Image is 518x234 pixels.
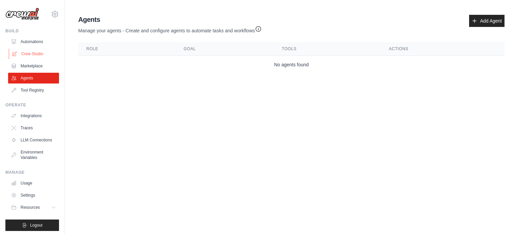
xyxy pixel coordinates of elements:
button: Resources [8,202,59,213]
th: Role [78,42,176,56]
a: Settings [8,190,59,201]
a: Usage [8,178,59,189]
a: Traces [8,123,59,133]
img: Logo [5,8,39,21]
a: Automations [8,36,59,47]
a: Tool Registry [8,85,59,96]
p: Manage your agents - Create and configure agents to automate tasks and workflows [78,24,262,34]
th: Tools [274,42,381,56]
a: Add Agent [469,15,505,27]
span: Logout [30,223,42,228]
span: Resources [21,205,40,210]
td: No agents found [78,56,505,74]
a: Integrations [8,110,59,121]
button: Logout [5,220,59,231]
a: Marketplace [8,61,59,71]
th: Goal [176,42,274,56]
div: Manage [5,170,59,175]
a: LLM Connections [8,135,59,145]
a: Agents [8,73,59,83]
th: Actions [381,42,505,56]
div: Operate [5,102,59,108]
a: Environment Variables [8,147,59,163]
a: Crew Studio [9,48,60,59]
h2: Agents [78,15,262,24]
div: Build [5,28,59,34]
